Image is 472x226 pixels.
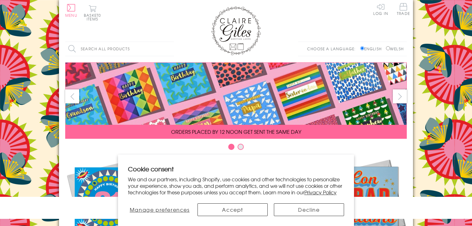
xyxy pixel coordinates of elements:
[307,46,359,52] p: Choose a language:
[360,46,364,50] input: English
[238,144,244,150] button: Carousel Page 2
[128,176,344,195] p: We and our partners, including Shopify, use cookies and other technologies to personalize your ex...
[87,12,101,22] span: 0 items
[274,203,344,216] button: Decline
[65,89,79,103] button: prev
[397,3,410,16] a: Trade
[373,3,388,15] a: Log In
[65,42,174,56] input: Search all products
[386,46,404,52] label: Welsh
[228,144,234,150] button: Carousel Page 1 (Current Slide)
[130,206,190,213] span: Manage preferences
[171,128,301,135] span: ORDERS PLACED BY 12 NOON GET SENT THE SAME DAY
[65,143,407,153] div: Carousel Pagination
[397,3,410,15] span: Trade
[128,165,344,173] h2: Cookie consent
[84,5,101,21] button: Basket0 items
[386,46,390,50] input: Welsh
[128,203,191,216] button: Manage preferences
[65,4,77,17] button: Menu
[211,6,261,55] img: Claire Giles Greetings Cards
[197,203,268,216] button: Accept
[304,188,337,196] a: Privacy Policy
[360,46,385,52] label: English
[168,42,174,56] input: Search
[65,12,77,18] span: Menu
[393,89,407,103] button: next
